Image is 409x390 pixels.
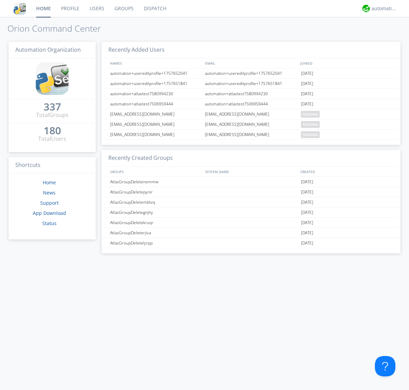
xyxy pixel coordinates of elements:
[42,220,57,226] a: Status
[301,131,320,138] span: pending
[301,207,313,218] span: [DATE]
[43,179,56,186] a: Home
[44,127,61,134] div: 180
[108,228,203,238] div: AtlasGroupDeleterjiva
[108,79,203,88] div: automation+usereditprofile+1757651841
[108,58,202,68] div: NAMES
[102,109,400,119] a: [EMAIL_ADDRESS][DOMAIN_NAME][EMAIL_ADDRESS][DOMAIN_NAME]pending
[301,121,320,128] span: pending
[203,130,299,139] div: [EMAIL_ADDRESS][DOMAIN_NAME]
[299,58,394,68] div: JOINED
[301,111,320,118] span: pending
[102,218,400,228] a: AtlasGroupDeletekruqr[DATE]
[40,200,59,206] a: Support
[36,62,69,95] img: cddb5a64eb264b2086981ab96f4c1ba7
[102,238,400,248] a: AtlasGroupDeletelyrpp[DATE]
[108,68,203,78] div: automation+usereditprofile+1757652041
[102,68,400,79] a: automation+usereditprofile+1757652041automation+usereditprofile+1757652041[DATE]
[203,79,299,88] div: automation+usereditprofile+1757651841
[301,99,313,109] span: [DATE]
[301,89,313,99] span: [DATE]
[203,89,299,99] div: automation+atlastest7580994230
[102,207,400,218] a: AtlasGroupDeletegnjhy[DATE]
[108,218,203,227] div: AtlasGroupDeletekruqr
[301,218,313,228] span: [DATE]
[33,210,66,216] a: App Download
[9,157,96,174] h3: Shortcuts
[102,119,400,130] a: [EMAIL_ADDRESS][DOMAIN_NAME][EMAIL_ADDRESS][DOMAIN_NAME]pending
[108,99,203,109] div: automation+atlastest7506959444
[301,197,313,207] span: [DATE]
[102,197,400,207] a: AtlasGroupDeletembtvq[DATE]
[108,167,202,176] div: GROUPS
[108,109,203,119] div: [EMAIL_ADDRESS][DOMAIN_NAME]
[102,228,400,238] a: AtlasGroupDeleterjiva[DATE]
[44,103,61,111] a: 337
[108,197,203,207] div: AtlasGroupDeletembtvq
[203,167,299,176] div: SYSTEM_NAME
[108,207,203,217] div: AtlasGroupDeletegnjhy
[362,5,370,12] img: d2d01cd9b4174d08988066c6d424eccd
[203,109,299,119] div: [EMAIL_ADDRESS][DOMAIN_NAME]
[301,177,313,187] span: [DATE]
[301,187,313,197] span: [DATE]
[108,238,203,248] div: AtlasGroupDeletelyrpp
[108,89,203,99] div: automation+atlastest7580994230
[108,187,203,197] div: AtlasGroupDeletepynir
[299,167,394,176] div: CREATED
[372,5,397,12] div: automation+atlas
[44,127,61,135] a: 180
[301,228,313,238] span: [DATE]
[102,130,400,140] a: [EMAIL_ADDRESS][DOMAIN_NAME][EMAIL_ADDRESS][DOMAIN_NAME]pending
[102,187,400,197] a: AtlasGroupDeletepynir[DATE]
[301,79,313,89] span: [DATE]
[203,99,299,109] div: automation+atlastest7506959444
[38,135,66,143] div: Total Users
[301,238,313,248] span: [DATE]
[102,42,400,58] h3: Recently Added Users
[203,119,299,129] div: [EMAIL_ADDRESS][DOMAIN_NAME]
[102,99,400,109] a: automation+atlastest7506959444automation+atlastest7506959444[DATE]
[108,119,203,129] div: [EMAIL_ADDRESS][DOMAIN_NAME]
[14,2,26,15] img: cddb5a64eb264b2086981ab96f4c1ba7
[102,150,400,167] h3: Recently Created Groups
[108,177,203,187] div: AtlasGroupDeletenemmw
[102,79,400,89] a: automation+usereditprofile+1757651841automation+usereditprofile+1757651841[DATE]
[102,89,400,99] a: automation+atlastest7580994230automation+atlastest7580994230[DATE]
[203,68,299,78] div: automation+usereditprofile+1757652041
[108,130,203,139] div: [EMAIL_ADDRESS][DOMAIN_NAME]
[36,111,69,119] div: Total Groups
[44,103,61,110] div: 337
[43,189,56,196] a: News
[301,68,313,79] span: [DATE]
[102,177,400,187] a: AtlasGroupDeletenemmw[DATE]
[15,46,81,53] span: Automation Organization
[375,356,395,376] iframe: Toggle Customer Support
[203,58,299,68] div: EMAIL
